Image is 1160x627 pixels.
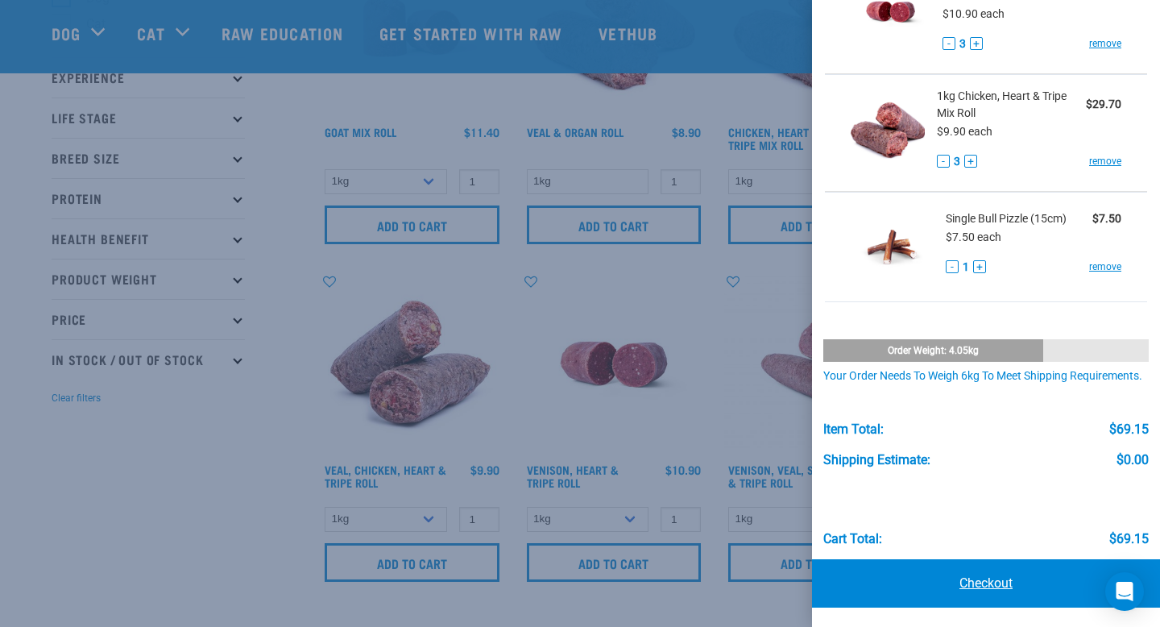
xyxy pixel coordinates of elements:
[970,37,983,50] button: +
[959,35,966,52] span: 3
[937,125,992,138] span: $9.90 each
[937,88,1086,122] span: 1kg Chicken, Heart & Tripe Mix Roll
[946,230,1001,243] span: $7.50 each
[942,7,1005,20] span: $10.90 each
[963,259,969,276] span: 1
[812,559,1160,608] a: Checkout
[1089,36,1121,51] a: remove
[823,339,1043,362] div: Order weight: 4.05kg
[937,155,950,168] button: -
[954,153,960,170] span: 3
[1105,572,1144,611] div: Open Intercom Messenger
[823,422,884,437] div: Item Total:
[964,155,977,168] button: +
[823,532,882,546] div: Cart total:
[973,260,986,273] button: +
[1089,260,1121,274] a: remove
[1116,453,1149,467] div: $0.00
[942,37,955,50] button: -
[1092,212,1121,225] strong: $7.50
[823,370,1150,383] div: Your order needs to weigh 6kg to meet shipping requirements.
[851,88,925,171] img: Chicken, Heart & Tripe Mix Roll
[851,206,934,289] img: Bull Pizzle (15cm)
[946,260,959,273] button: -
[823,453,930,467] div: Shipping Estimate:
[1109,532,1149,546] div: $69.15
[1109,422,1149,437] div: $69.15
[1086,98,1121,110] strong: $29.70
[1089,154,1121,168] a: remove
[946,210,1067,227] span: Single Bull Pizzle (15cm)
